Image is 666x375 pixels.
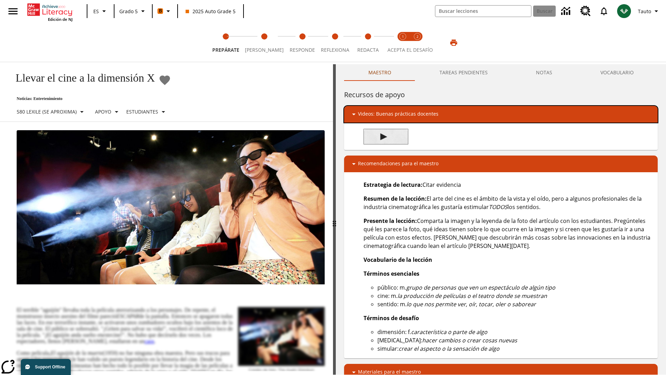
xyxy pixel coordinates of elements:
[212,47,239,53] span: Prepárate
[21,359,71,375] button: Support Offline
[422,336,517,344] em: hacer cambios o crear cosas nuevas
[406,284,555,291] em: grupo de personas que ven un espectáculo de algún tipo
[595,2,613,20] a: Notificaciones
[402,34,404,39] text: 1
[284,24,321,62] button: Responde step 3 of 5
[377,300,652,308] li: sentido: m.
[357,47,379,53] span: Redacta
[126,108,158,115] p: Estudiantes
[92,106,123,118] button: Tipo de apoyo, Apoyo
[638,8,651,15] span: Tauto
[93,8,99,15] span: ES
[358,110,438,118] p: Videos: Buenas prácticas docentes
[377,328,652,336] li: dimensión: f.
[613,2,635,20] button: Escoja un nuevo avatar
[364,194,652,211] p: El arte del cine es el ámbito de la vista y el oído, pero a algunos profesionales de la industria...
[17,108,77,115] p: 580 Lexile (Se aproxima)
[393,24,413,62] button: Acepta el desafío lee step 1 of 2
[377,344,652,353] li: simular:
[399,345,499,352] em: crear el aspecto o la sensación de algo
[380,133,387,140] img: Play Button
[344,89,658,100] h6: Recursos de apoyo
[364,256,432,264] strong: Vocabulario de la lección
[336,64,666,375] div: activity
[415,64,512,81] button: TAREAS PENDIENTES
[344,156,658,172] div: Recomendaciones para el maestro
[411,328,487,336] em: característica o parte de algo
[89,5,112,17] button: Lenguaje: ES, Selecciona un idioma
[155,5,175,17] button: Boost El color de la clase es anaranjado. Cambiar el color de la clase.
[239,24,289,62] button: Lee step 2 of 5
[489,203,507,211] em: TODOS
[407,300,536,308] em: lo que nos permite ver, oír, tocar, oler o saborear
[344,64,658,81] div: Instructional Panel Tabs
[415,217,417,225] strong: :
[358,160,438,168] p: Recomendaciones para el maestro
[635,5,663,17] button: Perfil/Configuración
[290,47,315,53] span: Responde
[27,2,72,22] div: Portada
[35,365,65,369] span: Support Offline
[557,2,576,21] a: Centro de información
[364,314,419,322] strong: Términos de desafío
[48,17,72,22] span: Edición de NJ
[364,181,652,189] p: Citar evidencia
[159,7,162,15] span: B
[119,8,138,15] span: Grado 5
[576,64,658,81] button: VOCABULARIO
[8,96,171,101] p: Noticias: Entretenimiento
[364,217,415,225] strong: Presente la lección
[407,24,427,62] button: Acepta el desafío contesta step 2 of 2
[8,72,155,84] h1: Llevar el cine a la dimensión X
[123,106,170,118] button: Seleccionar estudiante
[344,64,415,81] button: Maestro
[14,106,89,118] button: Seleccione Lexile, 580 Lexile (Se aproxima)
[364,129,408,144] img: Desarrollo del vocabulario académico
[398,292,547,300] em: la producción de películas o el teatro donde se muestran
[377,292,652,300] li: cine: m.
[364,181,422,189] strong: Estrategia de lectura:
[417,34,418,39] text: 2
[315,24,355,62] button: Reflexiona step 4 of 5
[245,47,284,53] span: [PERSON_NAME]
[159,74,171,86] button: Añadir a mis Favoritas - Llevar el cine a la dimensión X
[321,47,349,53] span: Reflexiona
[617,4,631,18] img: avatar image
[364,195,427,202] strong: Resumen de la lección:
[364,129,408,144] button: Desarrollo del vocabulario académico
[435,6,531,17] input: Buscar campo
[344,106,658,123] div: Videos: Buenas prácticas docentes
[377,336,652,344] li: [MEDICAL_DATA]:
[364,270,419,277] strong: Términos esenciales
[117,5,150,17] button: Grado: Grado 5, Elige un grado
[333,64,336,375] div: Pulsa la tecla de intro o la barra espaciadora y luego presiona las flechas de derecha e izquierd...
[377,283,652,292] li: público: m.
[364,217,652,250] p: Comparta la imagen y la leyenda de la foto del artículo con los estudiantes. Pregúnteles qué les ...
[186,8,236,15] span: 2025 Auto Grade 5
[3,1,23,22] button: Abrir el menú lateral
[443,36,465,49] button: Imprimir
[512,64,576,81] button: NOTAS
[207,24,245,62] button: Prepárate step 1 of 5
[17,130,325,284] img: El panel situado frente a los asientos rocía con agua nebulizada al feliz público en un cine equi...
[387,47,433,53] span: ACEPTA EL DESAFÍO
[349,24,386,62] button: Redacta step 5 of 5
[576,2,595,20] a: Centro de recursos, Se abrirá en una pestaña nueva.
[95,108,111,115] p: Apoyo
